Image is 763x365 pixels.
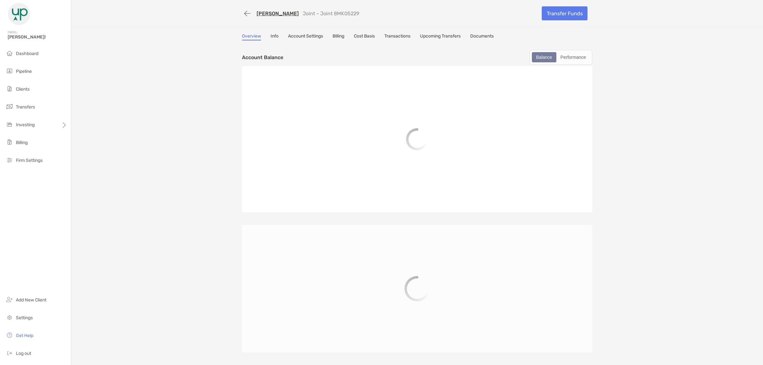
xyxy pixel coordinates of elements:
a: Documents [470,33,494,40]
span: Add New Client [16,297,46,303]
img: get-help icon [6,331,13,339]
img: billing icon [6,138,13,146]
a: Upcoming Transfers [420,33,461,40]
img: pipeline icon [6,67,13,75]
a: Billing [333,33,344,40]
img: clients icon [6,85,13,93]
div: segmented control [530,50,592,65]
img: add_new_client icon [6,296,13,303]
img: firm-settings icon [6,156,13,164]
span: Firm Settings [16,158,43,163]
a: [PERSON_NAME] [257,10,299,17]
span: Clients [16,86,30,92]
a: Info [271,33,278,40]
span: Get Help [16,333,33,338]
span: [PERSON_NAME]! [8,34,67,40]
img: Zoe Logo [8,3,31,25]
a: Transfer Funds [542,6,588,20]
span: Log out [16,351,31,356]
span: Settings [16,315,33,320]
span: Dashboard [16,51,38,56]
img: logout icon [6,349,13,357]
a: Overview [242,33,261,40]
span: Billing [16,140,28,145]
a: Account Settings [288,33,323,40]
img: settings icon [6,313,13,321]
p: Joint - Joint 8MK05229 [303,10,359,17]
p: Account Balance [242,53,283,61]
a: Cost Basis [354,33,375,40]
span: Transfers [16,104,35,110]
span: Investing [16,122,35,127]
img: investing icon [6,121,13,128]
div: Performance [557,53,589,62]
img: transfers icon [6,103,13,110]
div: Balance [533,53,556,62]
span: Pipeline [16,69,32,74]
img: dashboard icon [6,49,13,57]
a: Transactions [384,33,410,40]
